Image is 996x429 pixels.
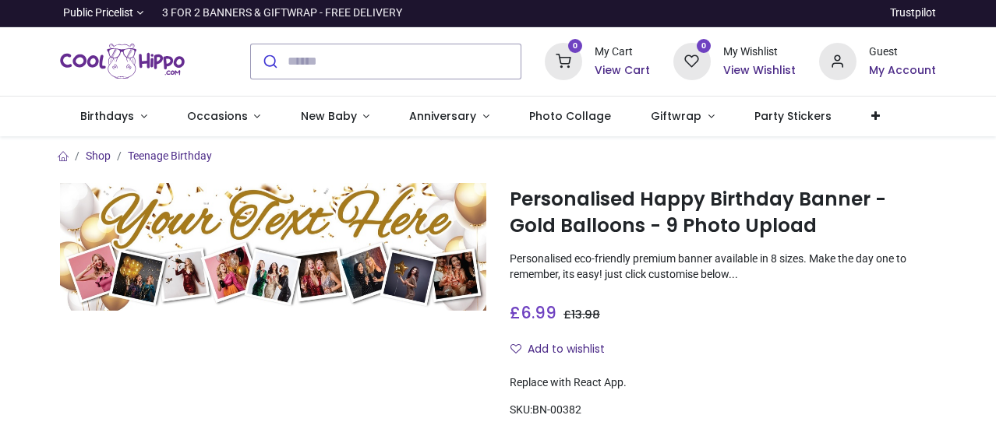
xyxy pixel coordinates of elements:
span: Occasions [187,108,248,124]
div: Guest [869,44,936,60]
i: Add to wishlist [510,343,521,354]
span: Public Pricelist [63,5,133,21]
span: Birthdays [80,108,134,124]
h1: Personalised Happy Birthday Banner - Gold Balloons - 9 Photo Upload [510,186,936,240]
a: 0 [545,54,582,66]
a: New Baby [281,97,390,137]
span: Giftwrap [651,108,701,124]
a: Public Pricelist [60,5,143,21]
span: Anniversary [409,108,476,124]
a: Occasions [167,97,281,137]
span: £ [510,301,556,324]
a: Giftwrap [631,97,735,137]
img: Cool Hippo [60,40,185,83]
a: View Cart [595,63,650,79]
a: Trustpilot [890,5,936,21]
a: Anniversary [390,97,510,137]
a: Shop [86,149,111,162]
div: 3 FOR 2 BANNERS & GIFTWRAP - FREE DELIVERY [162,5,402,21]
p: Personalised eco-friendly premium banner available in 8 sizes. Make the day one to remember, its ... [510,251,936,282]
span: 6.99 [521,301,556,324]
button: Add to wishlistAdd to wishlist [510,336,618,363]
a: Teenage Birthday [128,149,212,162]
span: £ [563,307,600,322]
span: New Baby [301,108,357,124]
div: SKU: [510,403,936,418]
a: Logo of Cool Hippo [60,40,185,83]
div: Replace with React App. [510,375,936,391]
span: Photo Collage [529,108,611,124]
span: BN-00382 [532,403,581,416]
img: Personalised Happy Birthday Banner - Gold Balloons - 9 Photo Upload [60,183,486,311]
a: My Account [869,63,936,79]
sup: 0 [568,39,583,54]
sup: 0 [697,39,712,54]
button: Submit [251,44,288,79]
span: 13.98 [571,307,600,322]
div: My Wishlist [723,44,796,60]
a: View Wishlist [723,63,796,79]
a: 0 [673,54,711,66]
div: My Cart [595,44,650,60]
span: Party Stickers [754,108,832,124]
a: Birthdays [60,97,167,137]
